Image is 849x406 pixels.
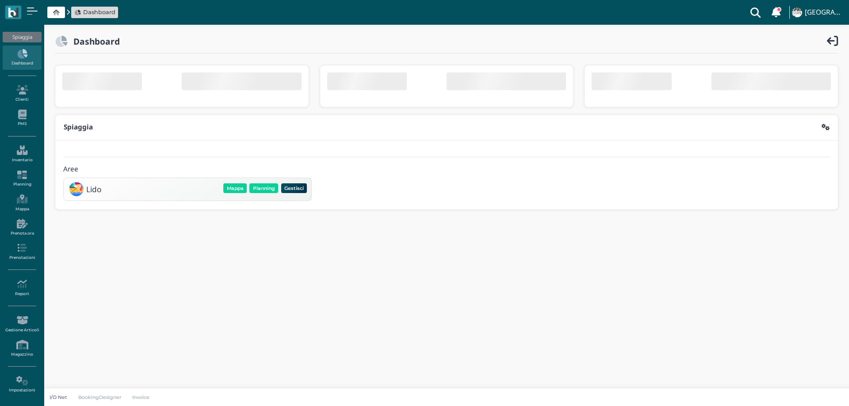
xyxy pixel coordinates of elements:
[86,185,101,194] h3: Lido
[3,215,41,239] a: Prenota ora
[3,46,41,70] a: Dashboard
[805,9,844,16] h4: [GEOGRAPHIC_DATA]
[249,183,278,193] button: Planning
[3,142,41,166] a: Inventario
[64,122,93,132] b: Spiaggia
[74,8,115,16] a: Dashboard
[63,166,78,173] h4: Aree
[3,106,41,130] a: PMS
[3,32,41,42] div: Spiaggia
[8,8,18,18] img: logo
[3,191,41,215] a: Mappa
[83,8,115,16] span: Dashboard
[791,2,844,23] a: ... [GEOGRAPHIC_DATA]
[3,81,41,106] a: Clienti
[68,37,120,46] h2: Dashboard
[3,167,41,191] a: Planning
[281,183,307,193] button: Gestisci
[786,379,841,398] iframe: Help widget launcher
[792,8,802,17] img: ...
[223,183,247,193] button: Mappa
